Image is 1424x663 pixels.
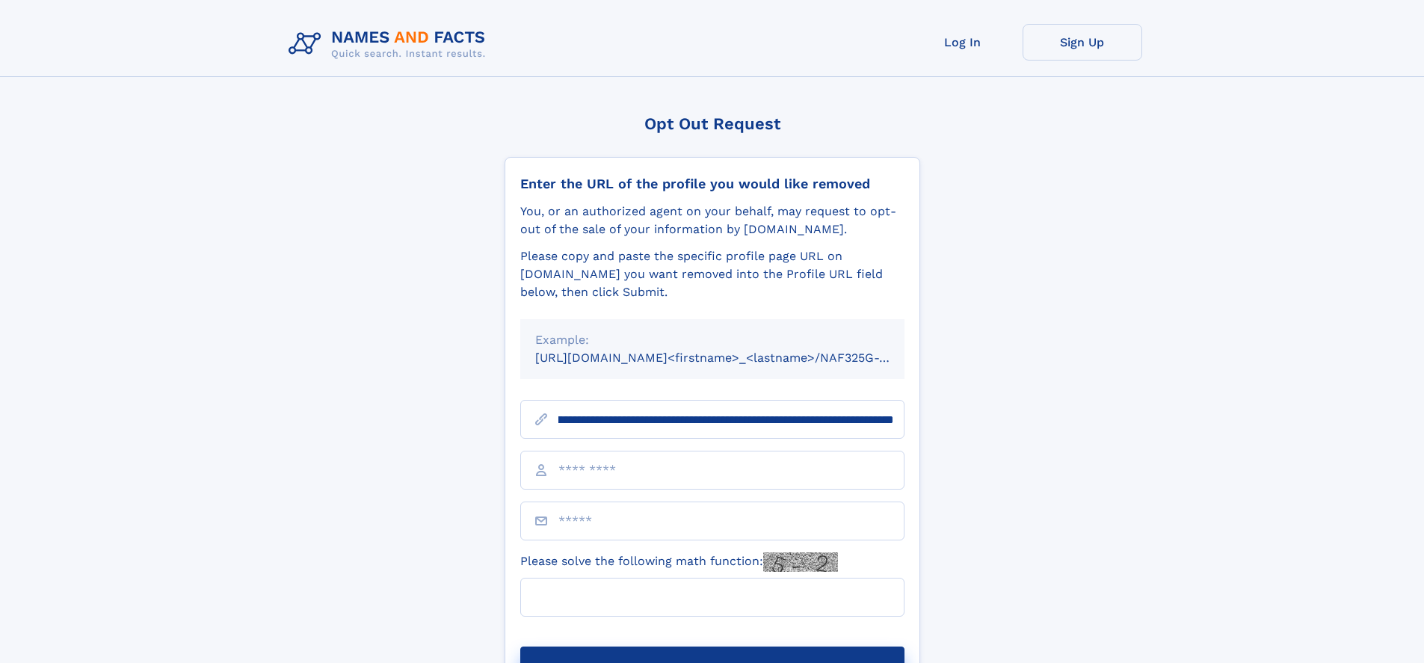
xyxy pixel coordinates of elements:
[283,24,498,64] img: Logo Names and Facts
[520,203,904,238] div: You, or an authorized agent on your behalf, may request to opt-out of the sale of your informatio...
[520,552,838,572] label: Please solve the following math function:
[1023,24,1142,61] a: Sign Up
[520,176,904,192] div: Enter the URL of the profile you would like removed
[505,114,920,133] div: Opt Out Request
[903,24,1023,61] a: Log In
[535,331,890,349] div: Example:
[535,351,933,365] small: [URL][DOMAIN_NAME]<firstname>_<lastname>/NAF325G-xxxxxxxx
[520,247,904,301] div: Please copy and paste the specific profile page URL on [DOMAIN_NAME] you want removed into the Pr...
